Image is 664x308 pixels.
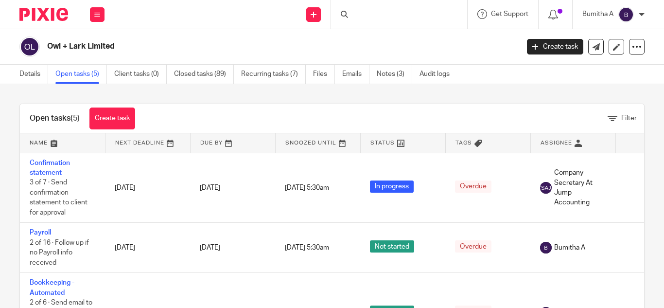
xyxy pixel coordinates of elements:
[47,41,419,52] h2: Owl + Lark Limited
[200,184,220,191] span: [DATE]
[582,9,613,19] p: Bumitha A
[455,181,491,193] span: Overdue
[491,11,528,18] span: Get Support
[19,65,48,84] a: Details
[540,242,552,254] img: svg%3E
[70,114,80,122] span: (5)
[370,140,395,145] span: Status
[30,179,87,216] span: 3 of 7 · Send confirmation statement to client for approval
[455,140,472,145] span: Tags
[285,244,329,251] span: [DATE] 5:30am
[527,39,583,54] a: Create task
[455,240,491,253] span: Overdue
[554,243,585,253] span: Bumitha A
[370,181,414,193] span: In progress
[313,65,335,84] a: Files
[30,279,74,296] a: Bookkeeping - Automated
[30,239,89,266] span: 2 of 16 · Follow up if no Payroll info received
[285,184,329,191] span: [DATE] 5:30am
[89,108,135,129] a: Create task
[19,8,68,21] img: Pixie
[618,7,634,22] img: svg%3E
[105,153,190,223] td: [DATE]
[30,113,80,124] h1: Open tasks
[55,65,107,84] a: Open tasks (5)
[377,65,412,84] a: Notes (3)
[419,65,457,84] a: Audit logs
[554,168,606,207] span: Company Secretary At Jump Accounting
[370,240,414,253] span: Not started
[200,244,220,251] span: [DATE]
[342,65,369,84] a: Emails
[30,160,70,176] a: Confirmation statement
[241,65,306,84] a: Recurring tasks (7)
[114,65,167,84] a: Client tasks (0)
[30,229,51,236] a: Payroll
[540,182,552,194] img: svg%3E
[174,65,234,84] a: Closed tasks (89)
[19,36,40,57] img: svg%3E
[285,140,336,145] span: Snoozed Until
[621,115,637,122] span: Filter
[105,223,190,273] td: [DATE]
